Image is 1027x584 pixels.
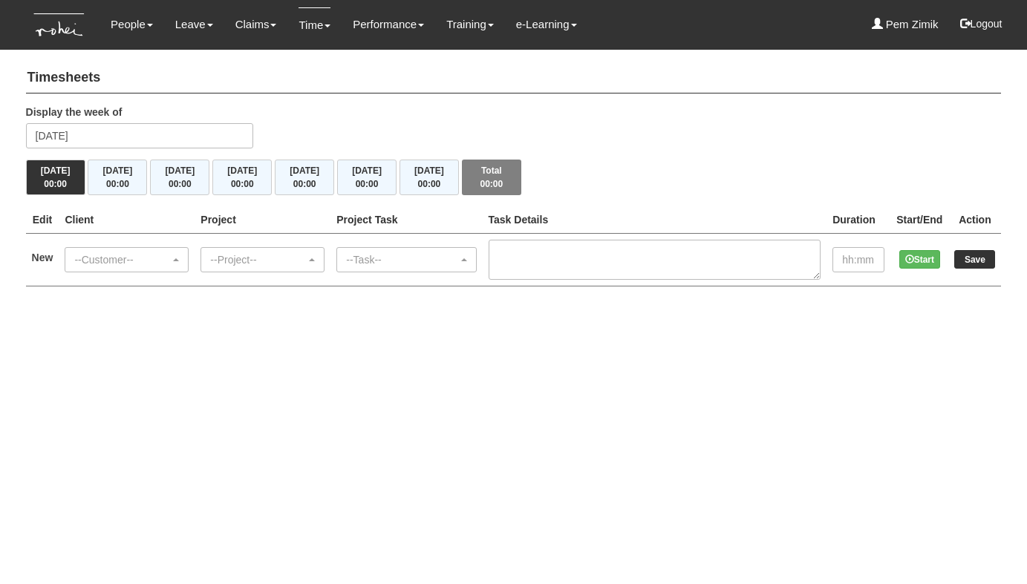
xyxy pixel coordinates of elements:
[26,105,123,119] label: Display the week of
[827,206,890,234] th: Duration
[195,206,330,234] th: Project
[480,179,503,189] span: 00:00
[446,7,494,42] a: Training
[88,160,147,195] button: [DATE]00:00
[26,206,59,234] th: Edit
[356,179,379,189] span: 00:00
[44,179,67,189] span: 00:00
[231,179,254,189] span: 00:00
[832,247,884,272] input: hh:mm
[950,6,1013,42] button: Logout
[346,252,457,267] div: --Task--
[400,160,459,195] button: [DATE]00:00
[353,7,424,42] a: Performance
[899,250,940,269] button: Start
[330,206,482,234] th: Project Task
[26,63,1002,93] h4: Timesheets
[175,7,213,42] a: Leave
[200,247,325,272] button: --Project--
[337,160,397,195] button: [DATE]00:00
[169,179,192,189] span: 00:00
[293,179,316,189] span: 00:00
[418,179,441,189] span: 00:00
[890,206,948,234] th: Start/End
[954,250,995,269] input: Save
[872,7,939,42] a: Pem Zimik
[32,250,53,265] label: New
[483,206,827,234] th: Task Details
[299,7,330,42] a: Time
[111,7,153,42] a: People
[150,160,209,195] button: [DATE]00:00
[74,252,170,267] div: --Customer--
[212,160,272,195] button: [DATE]00:00
[235,7,277,42] a: Claims
[26,160,85,195] button: [DATE]00:00
[516,7,577,42] a: e-Learning
[948,206,1001,234] th: Action
[336,247,476,272] button: --Task--
[210,252,306,267] div: --Project--
[462,160,521,195] button: Total00:00
[59,206,195,234] th: Client
[106,179,129,189] span: 00:00
[26,160,1002,195] div: Timesheet Week Summary
[65,247,189,272] button: --Customer--
[275,160,334,195] button: [DATE]00:00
